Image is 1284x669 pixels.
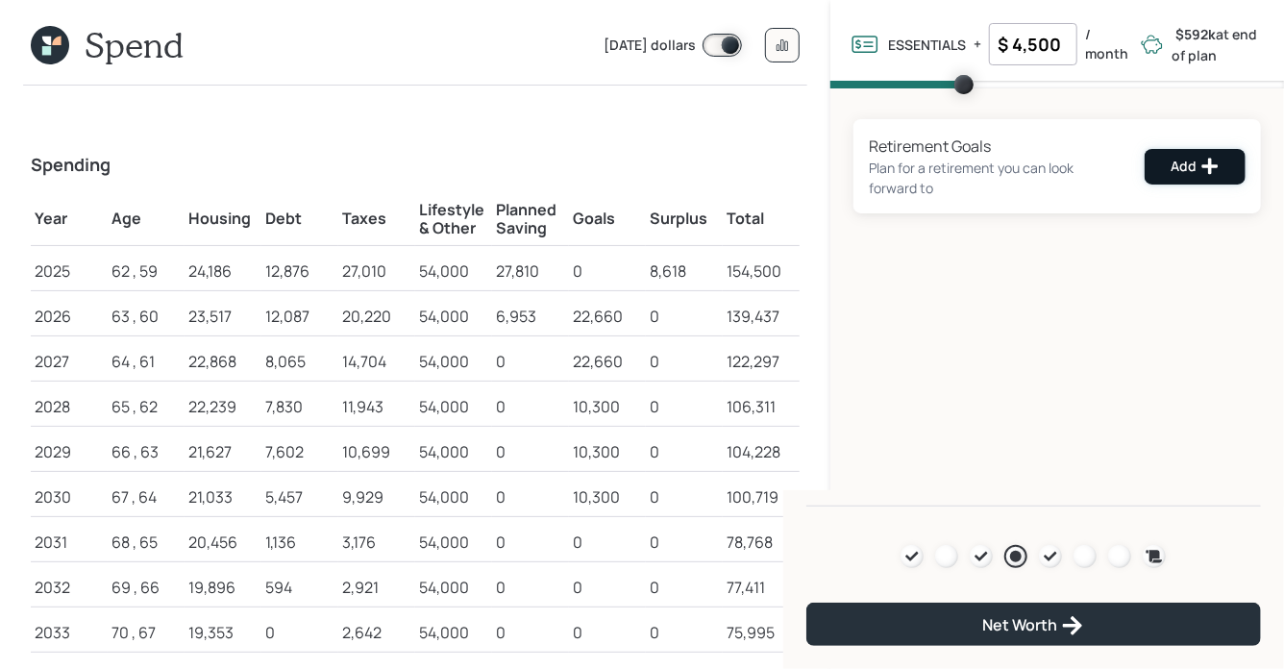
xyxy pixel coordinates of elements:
label: [DATE] dollars [604,36,696,57]
div: 3,176 [342,531,411,554]
div: 106,311 [727,395,796,418]
div: 12,087 [265,305,334,328]
div: 9,929 [342,485,411,508]
label: ESSENTIALS [888,36,966,54]
div: 0 [496,395,565,418]
div: 54,000 [419,395,488,418]
div: 7,602 [265,440,334,463]
label: / month [1085,25,1132,62]
div: 23,517 [188,305,258,328]
div: 104,228 [727,440,796,463]
label: at end of plan [1172,25,1257,64]
div: 22,660 [573,350,642,373]
div: 54,000 [419,621,488,644]
div: 20,220 [342,305,411,328]
div: 0 [650,485,719,508]
div: 27,010 [342,260,411,283]
div: 139,437 [727,305,796,328]
div: 0 [496,485,565,508]
h5: Goals [573,210,642,228]
div: 0 [496,576,565,599]
div: 68 , 65 [111,531,181,554]
div: Retirement Goals [869,135,1122,158]
div: 0 [265,621,334,644]
div: 2,642 [342,621,411,644]
div: 63 , 60 [111,305,181,328]
div: 8,618 [650,260,719,283]
div: 78,768 [727,531,796,554]
div: 6,953 [496,305,565,328]
div: 21,033 [188,485,258,508]
div: 19,353 [188,621,258,644]
div: 0 [650,440,719,463]
div: 22,239 [188,395,258,418]
div: 62 , 59 [111,260,181,283]
div: 67 , 64 [111,485,181,508]
div: 2,921 [342,576,411,599]
label: + [974,35,981,54]
div: 10,300 [573,485,642,508]
div: 69 , 66 [111,576,181,599]
div: 22,660 [573,305,642,328]
div: 75,995 [727,621,796,644]
div: 66 , 63 [111,440,181,463]
div: 54,000 [419,305,488,328]
div: 19,896 [188,576,258,599]
div: 2026 [35,305,104,328]
div: 100,719 [727,485,796,508]
div: 2032 [35,576,104,599]
h5: Planned Saving [496,201,565,237]
b: $592k [1175,25,1216,43]
div: 1,136 [265,531,334,554]
div: 0 [573,621,642,644]
div: 21,627 [188,440,258,463]
div: 122,297 [727,350,796,373]
div: 0 [573,576,642,599]
div: 0 [650,621,719,644]
div: 54,000 [419,440,488,463]
div: 54,000 [419,485,488,508]
div: 10,300 [573,395,642,418]
h5: Lifestyle & Other [419,201,488,237]
h5: Debt [265,210,334,228]
button: Add [1145,149,1246,185]
div: 54,000 [419,531,488,554]
div: 10,300 [573,440,642,463]
div: 2029 [35,440,104,463]
div: 0 [573,531,642,554]
div: 0 [496,440,565,463]
div: 54,000 [419,260,488,283]
div: 24,186 [188,260,258,283]
div: 0 [650,576,719,599]
div: Net Worth [982,614,1084,637]
div: 20,456 [188,531,258,554]
h5: Age [111,210,181,228]
h5: Total [727,210,796,228]
div: 0 [496,531,565,554]
div: 2025 [35,260,104,283]
div: 77,411 [727,576,796,599]
div: 54,000 [419,350,488,373]
div: 0 [650,531,719,554]
div: 2033 [35,621,104,644]
div: 0 [650,350,719,373]
h1: Spend [85,24,184,65]
div: Add [1171,157,1220,176]
h4: Spending [31,155,800,176]
div: 0 [496,350,565,373]
div: 14,704 [342,350,411,373]
div: 12,876 [265,260,334,283]
div: 2031 [35,531,104,554]
div: 7,830 [265,395,334,418]
div: 2028 [35,395,104,418]
div: 8,065 [265,350,334,373]
div: 2027 [35,350,104,373]
div: 154,500 [727,260,796,283]
div: 0 [573,260,642,283]
div: 0 [496,621,565,644]
h5: Housing [188,210,258,228]
h5: Taxes [342,210,411,228]
div: 0 [650,305,719,328]
button: Net Worth [806,603,1261,646]
div: Plan for a retirement you can look forward to [869,158,1122,198]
